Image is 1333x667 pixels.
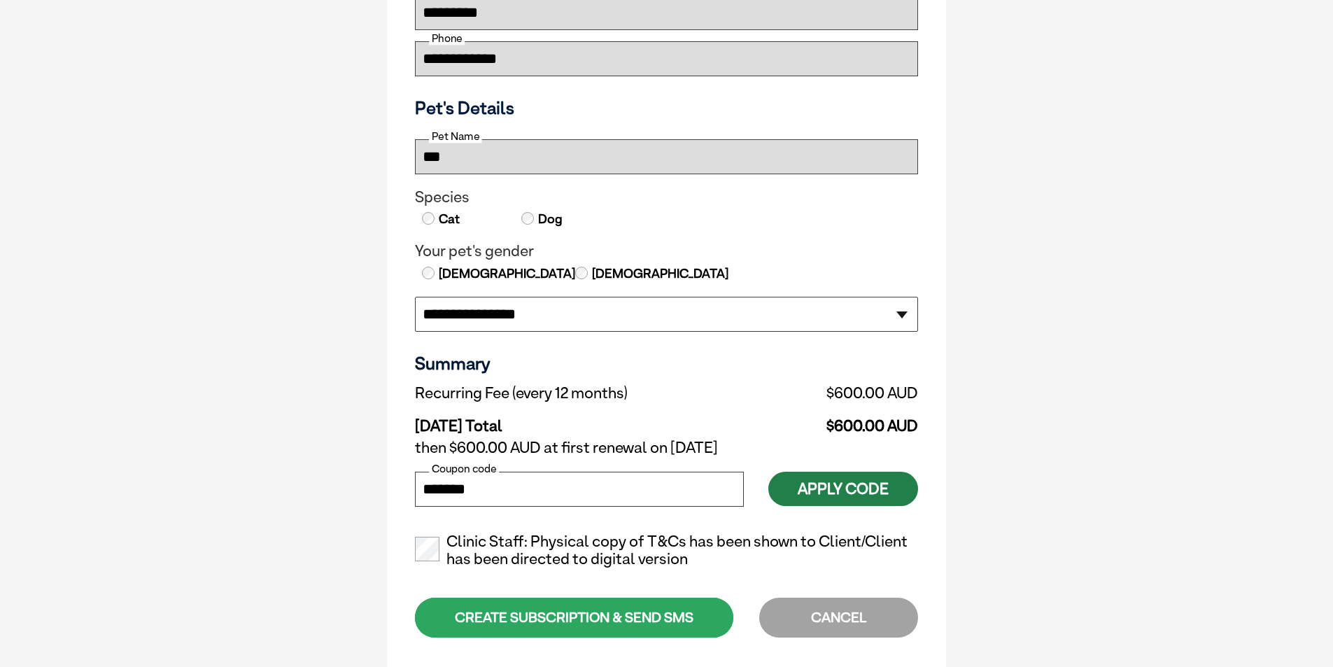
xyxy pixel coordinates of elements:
legend: Species [415,188,918,206]
input: Clinic Staff: Physical copy of T&Cs has been shown to Client/Client has been directed to digital ... [415,537,439,561]
td: Recurring Fee (every 12 months) [415,381,764,406]
label: Coupon code [429,463,499,475]
td: then $600.00 AUD at first renewal on [DATE] [415,435,918,461]
td: $600.00 AUD [764,381,918,406]
div: CREATE SUBSCRIPTION & SEND SMS [415,598,733,638]
button: Apply Code [768,472,918,506]
td: [DATE] Total [415,406,764,435]
h3: Summary [415,353,918,374]
label: Phone [429,32,465,45]
td: $600.00 AUD [764,406,918,435]
div: CANCEL [759,598,918,638]
label: Clinic Staff: Physical copy of T&Cs has been shown to Client/Client has been directed to digital ... [415,533,918,569]
h3: Pet's Details [409,97,924,118]
legend: Your pet's gender [415,242,918,260]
